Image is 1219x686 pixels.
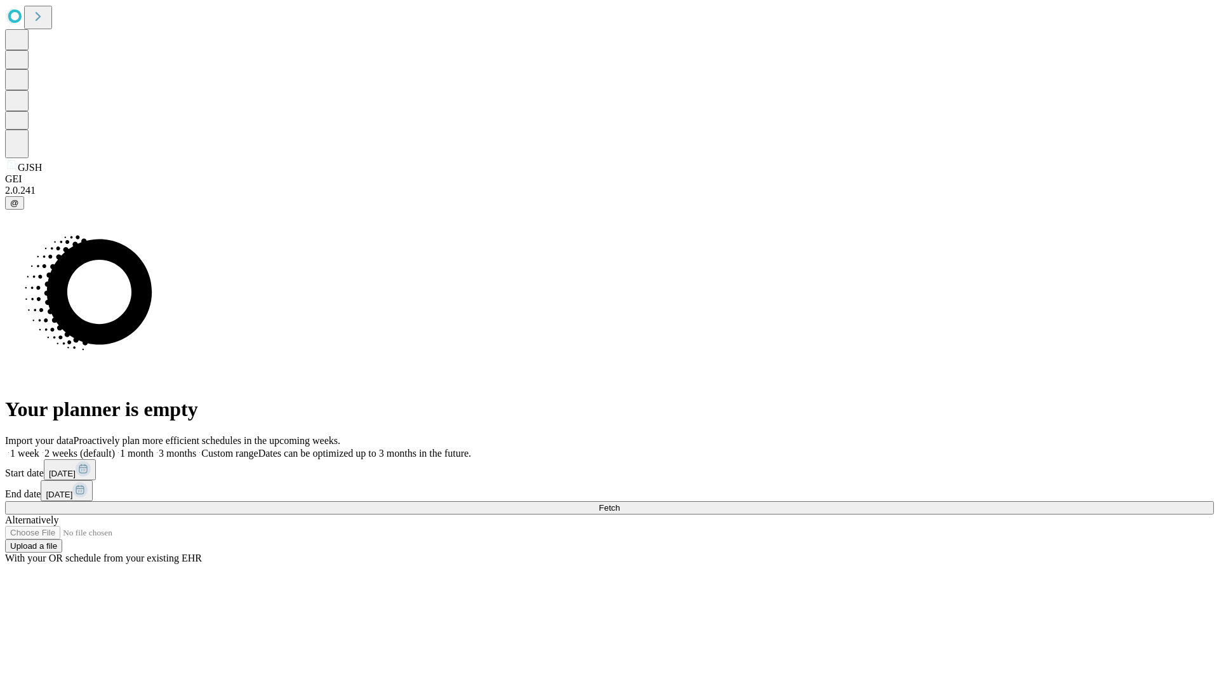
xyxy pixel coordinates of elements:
span: @ [10,198,19,208]
button: Upload a file [5,539,62,553]
span: [DATE] [49,469,76,478]
div: Start date [5,459,1214,480]
span: 1 week [10,448,39,459]
span: GJSH [18,162,42,173]
h1: Your planner is empty [5,398,1214,421]
span: Dates can be optimized up to 3 months in the future. [258,448,471,459]
span: 2 weeks (default) [44,448,115,459]
div: GEI [5,173,1214,185]
span: Custom range [201,448,258,459]
span: [DATE] [46,490,72,499]
span: Import your data [5,435,74,446]
span: Alternatively [5,514,58,525]
button: Fetch [5,501,1214,514]
button: @ [5,196,24,210]
span: Proactively plan more efficient schedules in the upcoming weeks. [74,435,340,446]
span: 1 month [120,448,154,459]
div: End date [5,480,1214,501]
button: [DATE] [41,480,93,501]
button: [DATE] [44,459,96,480]
span: Fetch [599,503,620,513]
div: 2.0.241 [5,185,1214,196]
span: With your OR schedule from your existing EHR [5,553,202,563]
span: 3 months [159,448,196,459]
